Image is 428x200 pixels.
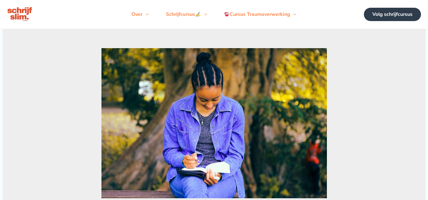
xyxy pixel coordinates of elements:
img: ❤️‍🩹 [224,12,229,17]
span: Menu schakelen [201,4,207,25]
img: ✍️ [196,12,200,17]
a: OverMenu schakelen [123,4,157,25]
span: Menu schakelen [142,4,149,25]
a: Cursus TraumaverwerkingMenu schakelen [216,4,305,25]
a: Volg schrijfcursus [364,8,421,21]
img: Hoe begin je met een boek schrijven [101,48,327,198]
img: schrijfcursus schrijfslim academy [7,6,33,22]
nav: Navigatie op de site: Menu [123,4,305,25]
span: Menu schakelen [290,4,296,25]
a: SchrijfcursusMenu schakelen [157,4,216,25]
